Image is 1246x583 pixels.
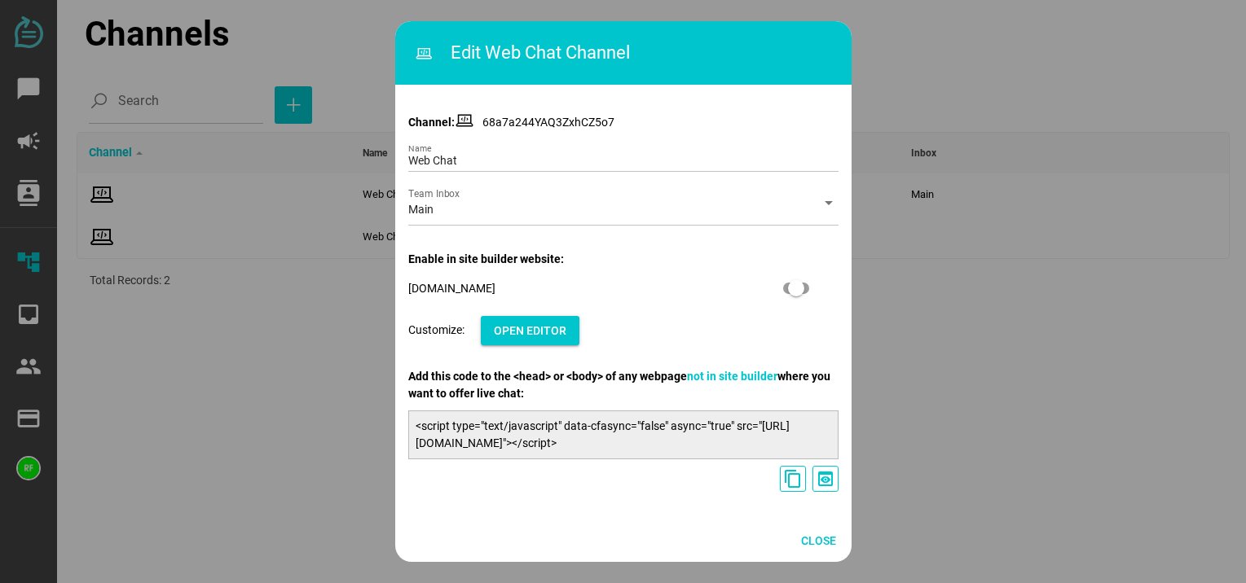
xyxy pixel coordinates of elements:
input: Name [408,139,839,172]
span: Close [801,531,836,550]
p: 68a7a244YAQ3ZxhCZ5o7 [408,114,839,131]
i: content_copy [783,469,803,489]
button: Copy code to clipboard [780,466,806,492]
span: not in site builder [687,370,777,383]
h3: Edit Web Chat Channel [415,33,852,73]
label: Channel: [408,116,455,129]
i: Website Chat [455,111,474,130]
button: Open Editor [481,316,579,345]
div: Customize: [408,316,839,345]
button: Preview [812,466,839,492]
div: [DOMAIN_NAME] [408,280,772,297]
span: Open Editor [494,321,566,340]
div: Add this code to the <head> or <body> of any webpage where you want to offer live chat: [408,368,839,402]
span: Main [408,202,434,217]
button: Close [793,526,845,555]
i: arrow_drop_down [819,193,839,213]
strong: Enable in site builder website: [408,252,564,265]
i: preview [816,469,835,489]
div: <script type="text/javascript" data-cfasync="false" async="true" src="[URL][DOMAIN_NAME]"></script> [408,410,839,459]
